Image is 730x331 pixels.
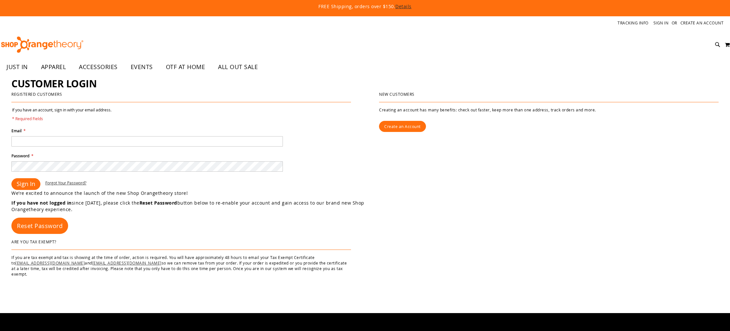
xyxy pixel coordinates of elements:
a: Forgot Your Password? [45,180,86,186]
span: * Required Fields [12,116,111,122]
span: Email [11,128,22,134]
a: Sign In [653,20,669,26]
p: If you are tax exempt and tax is showing at the time of order, action is required. You will have ... [11,255,351,277]
a: Create an Account [680,20,724,26]
span: Sign In [17,180,35,188]
a: Reset Password [11,218,68,234]
a: Tracking Info [618,20,649,26]
a: [EMAIL_ADDRESS][DOMAIN_NAME] [92,260,162,266]
p: Creating an account has many benefits: check out faster, keep more than one address, track orders... [379,107,719,113]
a: Create an Account [379,121,426,132]
strong: Are You Tax Exempt? [11,239,56,244]
p: FREE Shipping, orders over $150. [169,3,561,10]
span: Customer Login [11,77,96,90]
strong: New Customers [379,92,415,97]
span: Forgot Your Password? [45,180,86,185]
button: Sign In [11,178,40,190]
span: EVENTS [131,60,153,74]
strong: If you have not logged in [11,200,72,206]
a: ACCESSORIES [72,60,124,75]
span: ALL OUT SALE [218,60,258,74]
strong: Registered Customers [11,92,62,97]
p: We’re excited to announce the launch of the new Shop Orangetheory store! [11,190,365,196]
span: ACCESSORIES [79,60,118,74]
a: Details [395,3,412,9]
a: OTF AT HOME [159,60,212,75]
legend: If you have an account, sign in with your email address. [11,107,112,122]
a: [EMAIL_ADDRESS][DOMAIN_NAME] [15,260,85,266]
a: APPAREL [35,60,73,75]
p: since [DATE], please click the button below to re-enable your account and gain access to our bran... [11,200,365,213]
span: APPAREL [41,60,66,74]
span: Reset Password [17,222,63,230]
span: OTF AT HOME [166,60,205,74]
a: ALL OUT SALE [212,60,264,75]
span: Create an Account [384,124,421,129]
span: Password [11,153,29,159]
a: EVENTS [124,60,159,75]
strong: Reset Password [139,200,177,206]
span: JUST IN [7,60,28,74]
